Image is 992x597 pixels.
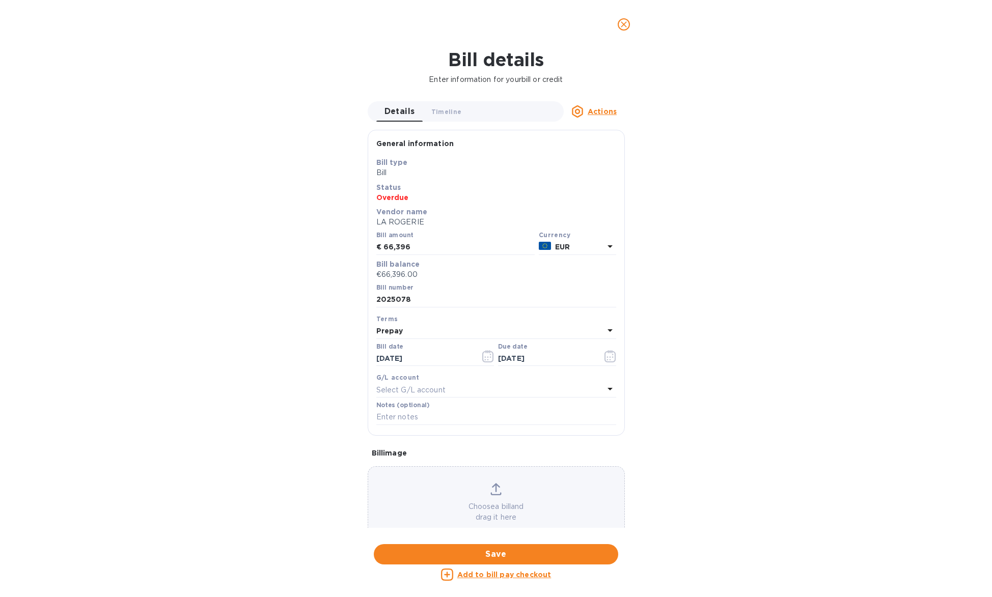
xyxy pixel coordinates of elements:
[555,243,570,251] b: EUR
[376,233,413,239] label: Bill amount
[457,571,552,579] u: Add to bill pay checkout
[376,208,428,216] b: Vendor name
[376,410,616,425] input: Enter notes
[376,269,616,280] p: €66,396.00
[376,240,383,255] div: €
[384,104,415,119] span: Details
[8,74,984,85] p: Enter information for your bill or credit
[376,351,473,366] input: Select date
[588,107,617,116] u: Actions
[376,315,398,323] b: Terms
[376,385,446,395] p: Select G/L account
[376,217,616,228] p: LA ROGERIE
[376,139,454,148] b: General information
[376,374,420,381] b: G/L account
[8,49,984,70] h1: Bill details
[376,403,430,409] label: Notes (optional)
[376,260,420,268] b: Bill balance
[376,292,616,307] input: Enter bill number
[372,448,621,458] p: Bill image
[376,327,403,335] b: Prepay
[376,183,401,191] b: Status
[376,158,407,166] b: Bill type
[376,167,616,178] p: Bill
[383,240,535,255] input: € Enter bill amount
[376,192,616,203] p: Overdue
[498,351,594,366] input: Due date
[431,106,462,117] span: Timeline
[374,544,618,564] button: Save
[382,548,610,560] span: Save
[612,12,636,37] button: close
[376,344,403,350] label: Bill date
[539,231,570,239] b: Currency
[376,285,413,291] label: Bill number
[498,344,527,350] label: Due date
[368,501,624,523] p: Choose a bill and drag it here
